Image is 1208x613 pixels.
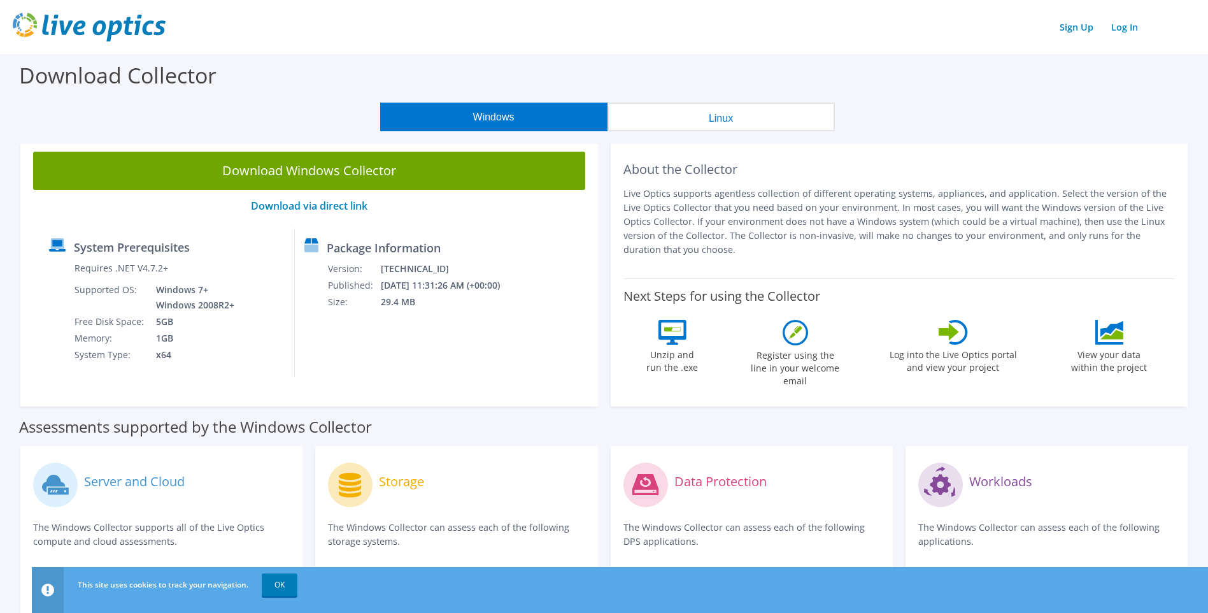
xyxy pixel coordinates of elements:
td: 1GB [146,330,237,347]
label: Log into the Live Optics portal and view your project [889,345,1018,374]
label: Package Information [327,242,441,254]
td: Free Disk Space: [74,314,146,330]
a: Sign Up [1053,18,1100,36]
p: The Windows Collector can assess each of the following storage systems. [328,521,585,549]
td: Published: [327,277,380,294]
td: [TECHNICAL_ID] [380,261,517,277]
p: Live Optics supports agentless collection of different operating systems, appliances, and applica... [623,187,1176,257]
td: Windows 7+ Windows 2008R2+ [146,282,237,314]
label: Storage [379,475,424,488]
p: The Windows Collector supports all of the Live Optics compute and cloud assessments. [33,521,290,549]
label: Data Protection [674,475,767,488]
label: Next Steps for using the Collector [623,289,820,304]
label: Register using the line in your welcome email [748,345,843,387]
td: Size: [327,294,380,310]
button: Linux [608,103,835,131]
label: System Prerequisites [74,241,190,254]
td: 29.4 MB [380,294,517,310]
a: Log In [1105,18,1144,36]
label: Server and Cloud [84,475,185,488]
label: Download Collector [19,61,217,90]
td: Version: [327,261,380,277]
td: Memory: [74,330,146,347]
button: Windows [380,103,608,131]
td: x64 [146,347,237,363]
a: OK [262,573,297,596]
label: Workloads [969,475,1032,488]
label: Requires .NET V4.7.2+ [75,262,168,275]
img: live_optics_svg.svg [13,13,166,41]
td: [DATE] 11:31:26 AM (+00:00) [380,277,517,294]
h2: About the Collector [623,162,1176,177]
label: View your data within the project [1063,345,1155,374]
p: The Windows Collector can assess each of the following applications. [918,521,1175,549]
p: The Windows Collector can assess each of the following DPS applications. [623,521,880,549]
td: System Type: [74,347,146,363]
td: 5GB [146,314,237,330]
span: This site uses cookies to track your navigation. [78,579,248,590]
a: Download Windows Collector [33,152,585,190]
a: Download via direct link [251,199,367,213]
label: Unzip and run the .exe [643,345,702,374]
label: Assessments supported by the Windows Collector [19,421,372,433]
td: Supported OS: [74,282,146,314]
